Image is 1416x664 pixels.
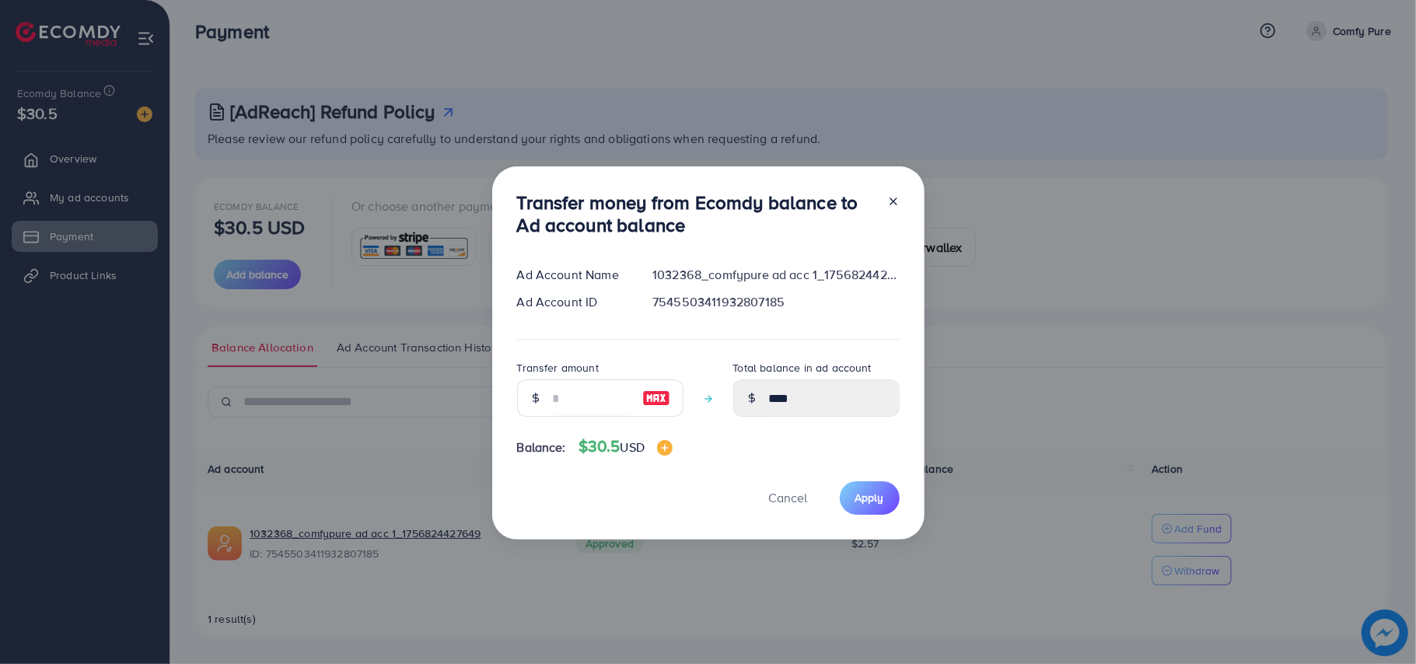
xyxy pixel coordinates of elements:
div: Ad Account Name [505,266,641,284]
button: Cancel [750,481,827,515]
h4: $30.5 [579,437,673,456]
span: Balance: [517,439,566,456]
div: 1032368_comfypure ad acc 1_1756824427649 [640,266,911,284]
span: USD [621,439,645,456]
div: Ad Account ID [505,293,641,311]
label: Transfer amount [517,360,599,376]
img: image [642,389,670,407]
div: 7545503411932807185 [640,293,911,311]
label: Total balance in ad account [733,360,872,376]
span: Apply [855,490,884,505]
span: Cancel [769,489,808,506]
h3: Transfer money from Ecomdy balance to Ad account balance [517,191,875,236]
button: Apply [840,481,900,515]
img: image [657,440,673,456]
